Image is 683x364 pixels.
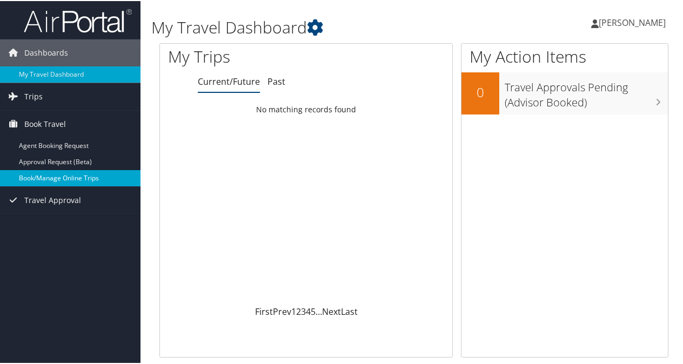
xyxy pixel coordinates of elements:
span: Trips [24,82,43,109]
a: First [255,305,273,316]
a: Next [322,305,341,316]
h3: Travel Approvals Pending (Advisor Booked) [505,73,668,109]
span: Dashboards [24,38,68,65]
td: No matching records found [160,99,452,118]
h1: My Travel Dashboard [151,15,501,38]
a: [PERSON_NAME] [591,5,677,38]
img: airportal-logo.png [24,7,132,32]
span: Travel Approval [24,186,81,213]
a: 2 [296,305,301,316]
h1: My Trips [168,44,323,67]
a: 0Travel Approvals Pending (Advisor Booked) [461,71,668,113]
span: … [316,305,322,316]
a: Current/Future [198,75,260,86]
span: [PERSON_NAME] [599,16,666,28]
h2: 0 [461,82,499,100]
a: 4 [306,305,311,316]
h1: My Action Items [461,44,668,67]
span: Book Travel [24,110,66,137]
a: Past [267,75,285,86]
a: Prev [273,305,291,316]
a: 1 [291,305,296,316]
a: Last [341,305,358,316]
a: 3 [301,305,306,316]
a: 5 [311,305,316,316]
